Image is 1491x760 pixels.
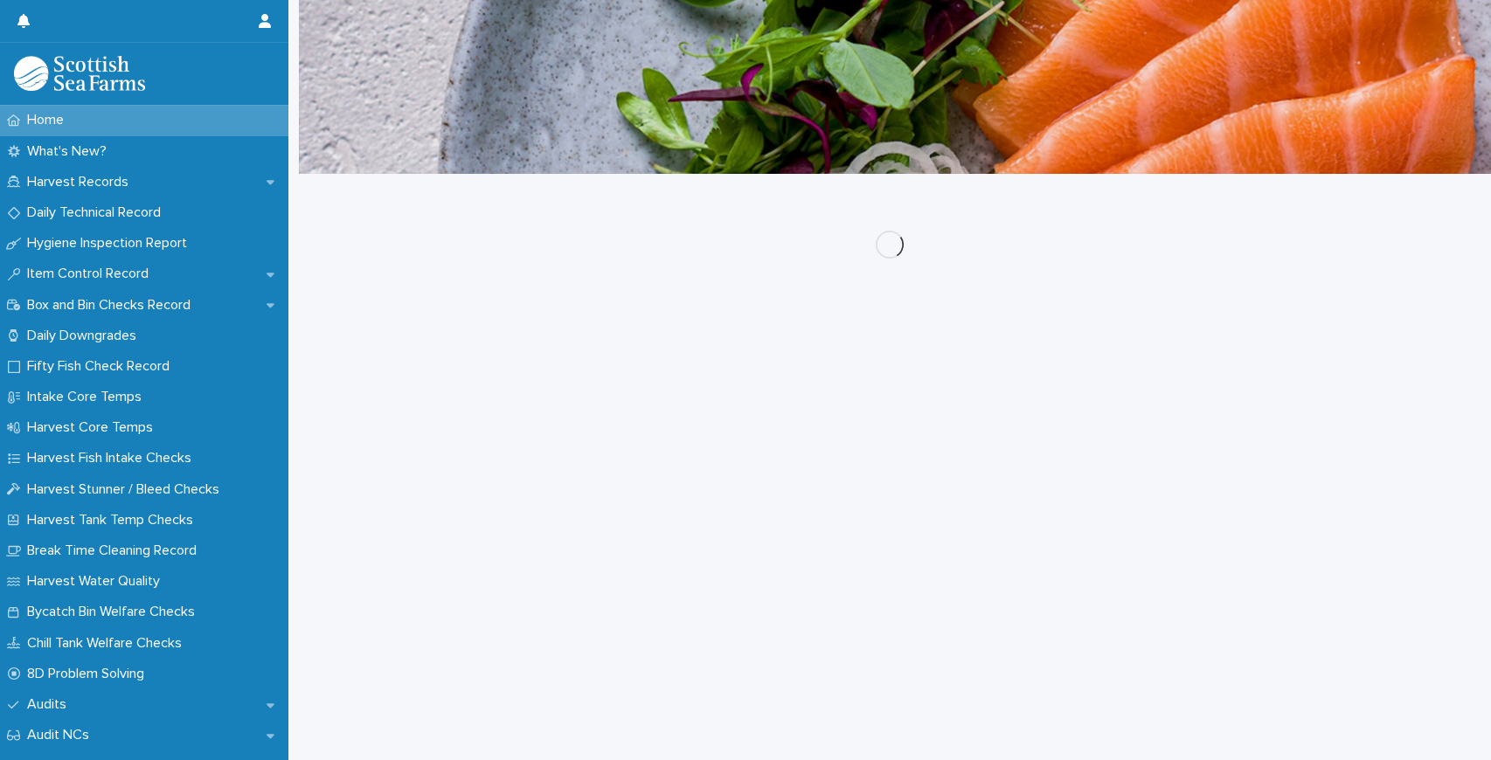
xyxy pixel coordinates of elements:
[20,266,163,282] p: Item Control Record
[20,727,103,743] p: Audit NCs
[20,358,184,375] p: Fifty Fish Check Record
[14,56,145,91] img: mMrefqRFQpe26GRNOUkG
[20,235,201,252] p: Hygiene Inspection Report
[20,481,233,498] p: Harvest Stunner / Bleed Checks
[20,328,150,344] p: Daily Downgrades
[20,297,205,314] p: Box and Bin Checks Record
[20,389,156,405] p: Intake Core Temps
[20,450,205,466] p: Harvest Fish Intake Checks
[20,635,196,652] p: Chill Tank Welfare Checks
[20,542,211,559] p: Break Time Cleaning Record
[20,419,167,436] p: Harvest Core Temps
[20,143,121,160] p: What's New?
[20,112,78,128] p: Home
[20,204,175,221] p: Daily Technical Record
[20,174,142,190] p: Harvest Records
[20,666,158,682] p: 8D Problem Solving
[20,696,80,713] p: Audits
[20,512,207,529] p: Harvest Tank Temp Checks
[20,604,209,620] p: Bycatch Bin Welfare Checks
[20,573,174,590] p: Harvest Water Quality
